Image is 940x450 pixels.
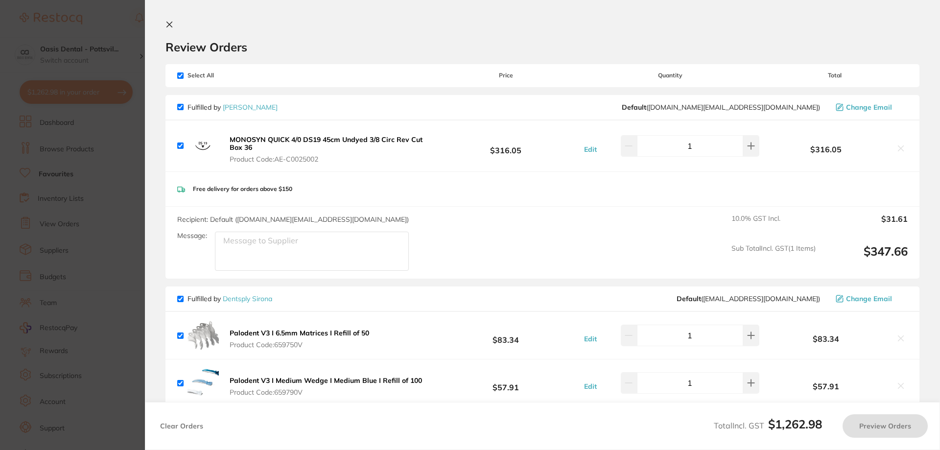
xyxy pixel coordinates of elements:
[227,135,433,164] button: MONOSYN QUICK 4/0 DS19 45cm Undyed 3/8 Circ Rev Cut Box 36 Product Code:AE-C0025002
[762,382,890,391] b: $57.91
[731,214,816,236] span: 10.0 % GST Incl.
[581,145,600,154] button: Edit
[177,72,275,79] span: Select All
[579,72,762,79] span: Quantity
[227,329,372,349] button: Palodent V3 I 6.5mm Matrices I Refill of 50 Product Code:659750V
[677,294,701,303] b: Default
[622,103,646,112] b: Default
[581,382,600,391] button: Edit
[165,40,919,54] h2: Review Orders
[177,232,207,240] label: Message:
[177,215,409,224] span: Recipient: Default ( [DOMAIN_NAME][EMAIL_ADDRESS][DOMAIN_NAME] )
[230,388,422,396] span: Product Code: 659790V
[223,294,272,303] a: Dentsply Sirona
[188,320,219,351] img: MXlvdW1yYw
[188,130,219,162] img: c2FlOTZubQ
[731,244,816,271] span: Sub Total Incl. GST ( 1 Items)
[433,72,579,79] span: Price
[762,72,908,79] span: Total
[768,417,822,431] b: $1,262.98
[823,214,908,236] output: $31.61
[833,294,908,303] button: Change Email
[230,155,430,163] span: Product Code: AE-C0025002
[433,137,579,155] b: $316.05
[230,376,422,385] b: Palodent V3 I Medium Wedge I Medium Blue I Refill of 100
[823,244,908,271] output: $347.66
[188,103,278,111] p: Fulfilled by
[193,186,292,192] p: Free delivery for orders above $150
[714,421,822,430] span: Total Incl. GST
[230,341,369,349] span: Product Code: 659750V
[843,414,928,438] button: Preview Orders
[188,367,219,399] img: c2Q1dmI1OQ
[188,295,272,303] p: Fulfilled by
[581,334,600,343] button: Edit
[846,103,892,111] span: Change Email
[157,414,206,438] button: Clear Orders
[223,103,278,112] a: [PERSON_NAME]
[622,103,820,111] span: customer.care@henryschein.com.au
[230,135,423,152] b: MONOSYN QUICK 4/0 DS19 45cm Undyed 3/8 Circ Rev Cut Box 36
[433,374,579,392] b: $57.91
[833,103,908,112] button: Change Email
[846,295,892,303] span: Change Email
[762,145,890,154] b: $316.05
[762,334,890,343] b: $83.34
[677,295,820,303] span: clientservices@dentsplysirona.com
[227,376,425,397] button: Palodent V3 I Medium Wedge I Medium Blue I Refill of 100 Product Code:659790V
[230,329,369,337] b: Palodent V3 I 6.5mm Matrices I Refill of 50
[433,327,579,345] b: $83.34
